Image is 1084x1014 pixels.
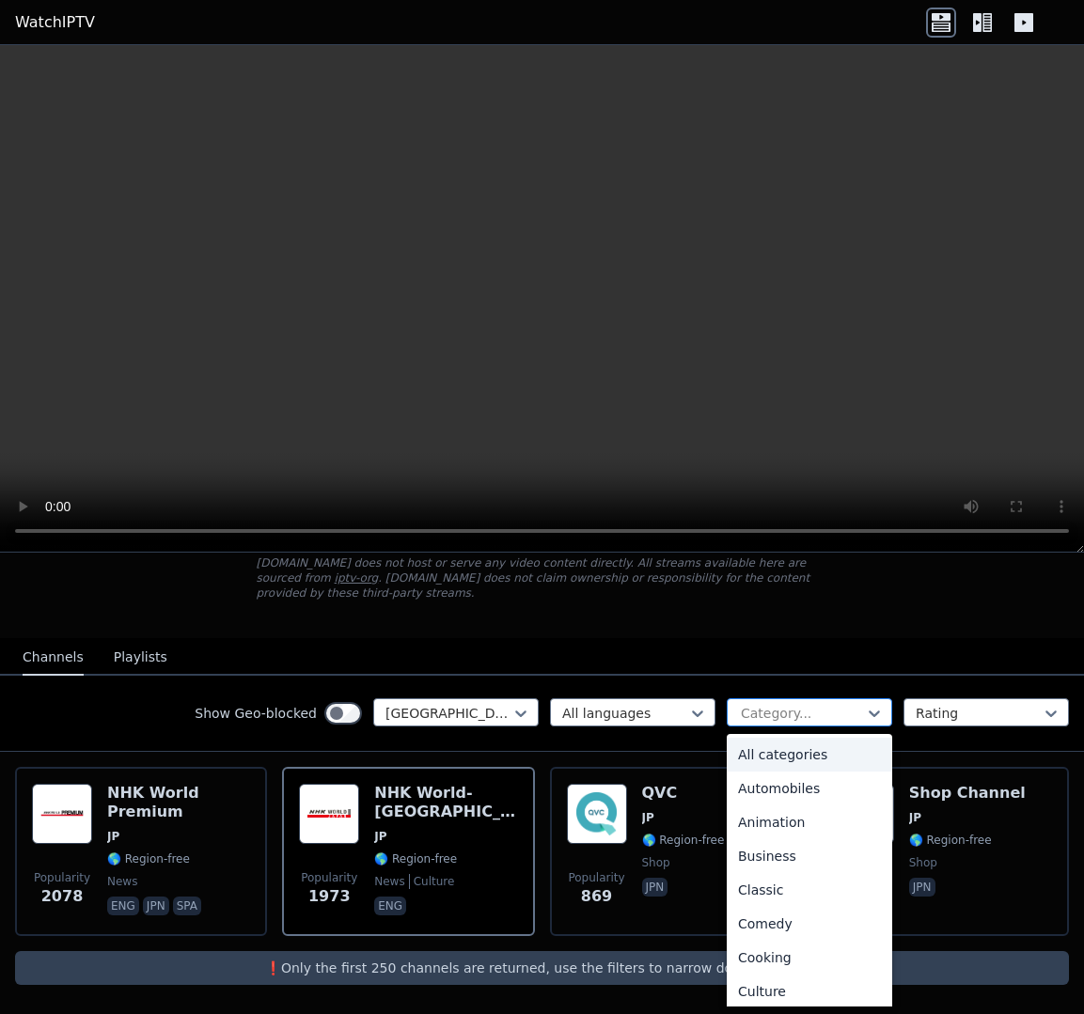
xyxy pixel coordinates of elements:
[299,784,359,844] img: NHK World-Japan
[23,640,84,676] button: Channels
[41,885,84,908] span: 2078
[727,738,892,772] div: All categories
[642,833,725,848] span: 🌎 Region-free
[642,784,725,803] h6: QVC
[173,897,201,915] p: spa
[143,897,169,915] p: jpn
[107,784,250,821] h6: NHK World Premium
[568,870,624,885] span: Popularity
[107,829,119,844] span: JP
[374,829,386,844] span: JP
[32,784,92,844] img: NHK World Premium
[909,878,935,897] p: jpn
[642,855,670,870] span: shop
[642,878,668,897] p: jpn
[107,874,137,889] span: news
[727,839,892,873] div: Business
[23,959,1061,977] p: ❗️Only the first 250 channels are returned, use the filters to narrow down channels.
[909,810,921,825] span: JP
[727,941,892,975] div: Cooking
[335,571,379,585] a: iptv-org
[374,897,406,915] p: eng
[909,784,1026,803] h6: Shop Channel
[909,833,992,848] span: 🌎 Region-free
[107,851,190,866] span: 🌎 Region-free
[642,810,654,825] span: JP
[107,897,139,915] p: eng
[195,704,317,723] label: Show Geo-blocked
[409,874,455,889] span: culture
[567,784,627,844] img: QVC
[15,11,95,34] a: WatchIPTV
[374,851,457,866] span: 🌎 Region-free
[374,874,404,889] span: news
[34,870,90,885] span: Popularity
[257,555,828,601] p: [DOMAIN_NAME] does not host or serve any video content directly. All streams available here are s...
[727,975,892,1008] div: Culture
[727,805,892,839] div: Animation
[308,885,351,908] span: 1973
[581,885,612,908] span: 869
[727,907,892,941] div: Comedy
[727,772,892,805] div: Automobiles
[374,784,517,821] h6: NHK World-[GEOGRAPHIC_DATA]
[909,855,937,870] span: shop
[114,640,167,676] button: Playlists
[727,873,892,907] div: Classic
[301,870,357,885] span: Popularity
